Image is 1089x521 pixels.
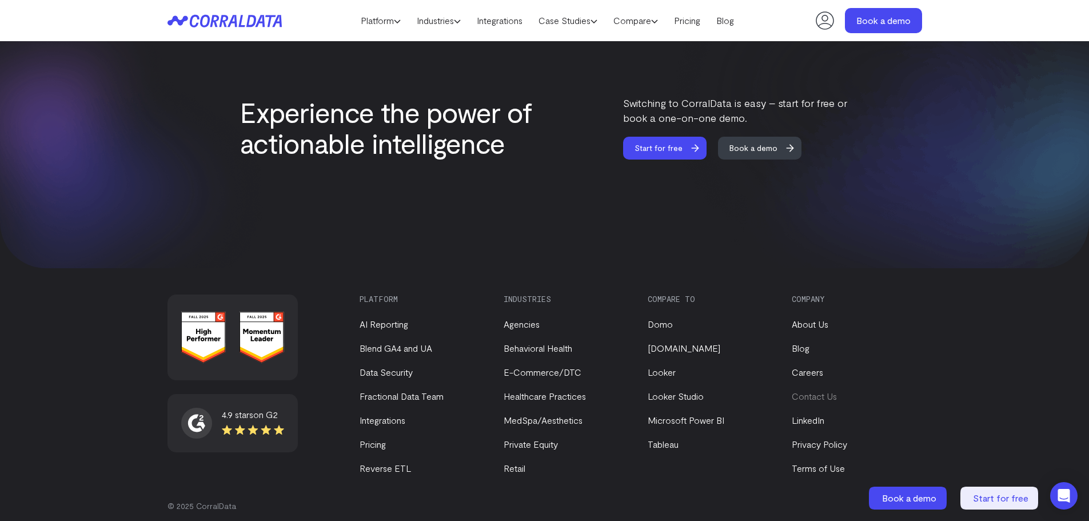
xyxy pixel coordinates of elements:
[360,319,408,330] a: AI Reporting
[648,319,673,330] a: Domo
[360,295,484,304] h3: Platform
[648,391,704,402] a: Looker Studio
[648,343,720,354] a: [DOMAIN_NAME]
[222,408,284,421] div: 4.9 stars
[623,137,717,160] a: Start for free
[353,12,409,29] a: Platform
[240,97,543,158] h2: Experience the power of actionable intelligence
[530,12,605,29] a: Case Studies
[360,343,432,354] a: Blend GA4 and UA
[409,12,469,29] a: Industries
[1050,482,1078,510] div: Open Intercom Messenger
[605,12,666,29] a: Compare
[181,408,284,439] a: 4.9 starson G2
[792,463,845,474] a: Terms of Use
[718,137,789,160] span: Book a demo
[504,367,581,378] a: E-Commerce/DTC
[167,501,922,512] p: © 2025 CorralData
[648,367,676,378] a: Looker
[360,439,386,450] a: Pricing
[960,487,1040,510] a: Start for free
[648,415,724,426] a: Microsoft Power BI
[792,415,824,426] a: LinkedIn
[718,137,812,160] a: Book a demo
[708,12,742,29] a: Blog
[882,492,936,503] span: Book a demo
[360,463,411,474] a: Reverse ETL
[504,463,525,474] a: Retail
[504,415,583,426] a: MedSpa/Aesthetics
[504,343,572,354] a: Behavioral Health
[792,343,809,354] a: Blog
[792,391,837,402] a: Contact Us
[623,96,849,125] p: Switching to CorralData is easy – start for free or book a one-on-one demo.
[792,439,847,450] a: Privacy Policy
[666,12,708,29] a: Pricing
[648,295,772,304] h3: Compare to
[469,12,530,29] a: Integrations
[792,367,823,378] a: Careers
[648,439,679,450] a: Tableau
[504,391,586,402] a: Healthcare Practices
[845,8,922,33] a: Book a demo
[360,367,413,378] a: Data Security
[792,295,916,304] h3: Company
[504,319,540,330] a: Agencies
[973,492,1028,503] span: Start for free
[504,295,628,304] h3: Industries
[792,319,828,330] a: About Us
[360,415,405,426] a: Integrations
[360,391,444,402] a: Fractional Data Team
[253,409,278,420] span: on G2
[623,137,694,160] span: Start for free
[869,487,949,510] a: Book a demo
[504,439,558,450] a: Private Equity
